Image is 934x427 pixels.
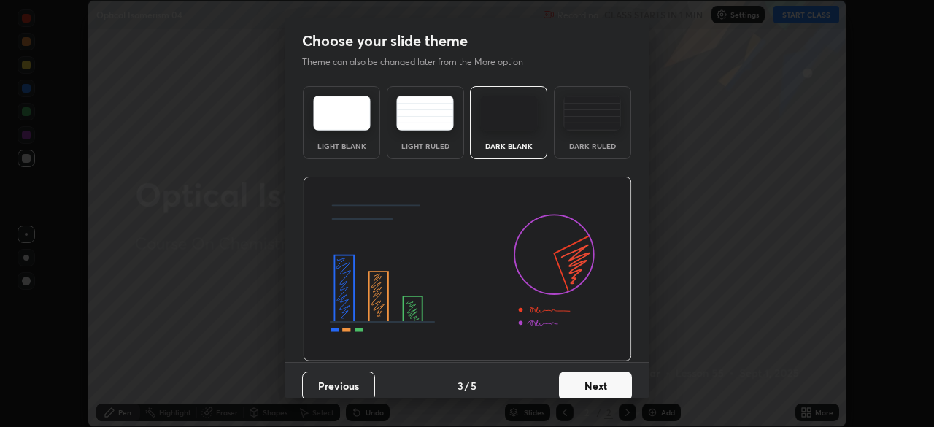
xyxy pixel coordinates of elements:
button: Previous [302,372,375,401]
img: darkRuledTheme.de295e13.svg [563,96,621,131]
div: Light Blank [312,142,371,150]
button: Next [559,372,632,401]
h4: 3 [458,378,463,393]
img: darkTheme.f0cc69e5.svg [480,96,538,131]
img: darkThemeBanner.d06ce4a2.svg [303,177,632,362]
h4: 5 [471,378,476,393]
p: Theme can also be changed later from the More option [302,55,539,69]
img: lightRuledTheme.5fabf969.svg [396,96,454,131]
h2: Choose your slide theme [302,31,468,50]
div: Dark Blank [479,142,538,150]
div: Light Ruled [396,142,455,150]
img: lightTheme.e5ed3b09.svg [313,96,371,131]
div: Dark Ruled [563,142,622,150]
h4: / [465,378,469,393]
